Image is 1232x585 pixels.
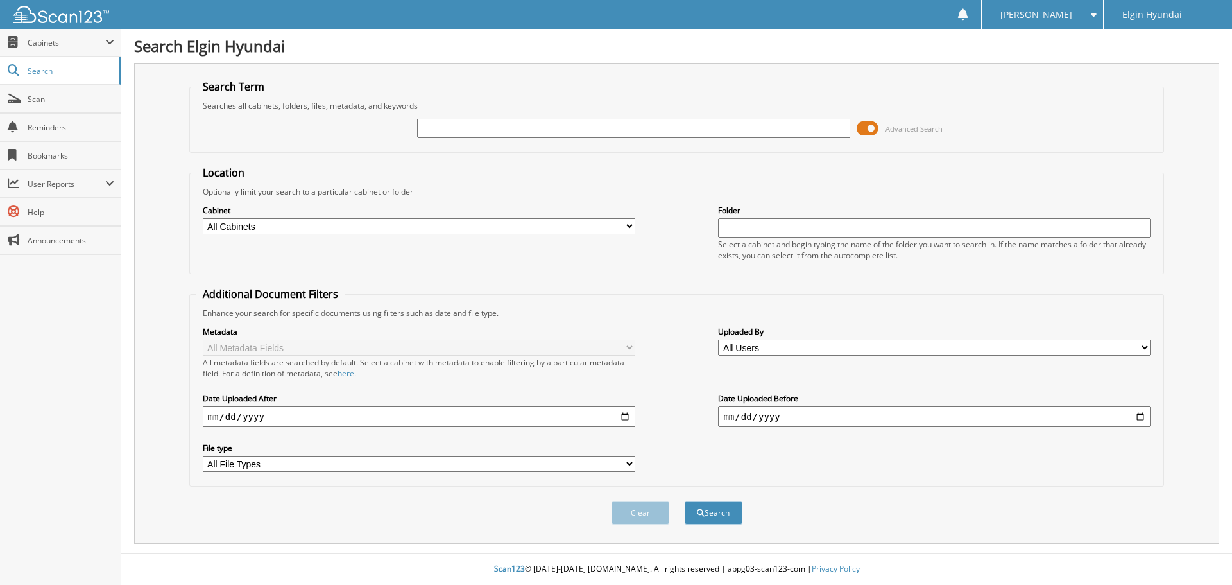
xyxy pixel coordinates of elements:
[28,150,114,161] span: Bookmarks
[28,65,112,76] span: Search
[718,239,1151,261] div: Select a cabinet and begin typing the name of the folder you want to search in. If the name match...
[28,179,105,189] span: User Reports
[196,166,251,180] legend: Location
[338,368,354,379] a: here
[718,205,1151,216] label: Folder
[28,235,114,246] span: Announcements
[203,393,635,404] label: Date Uploaded After
[718,393,1151,404] label: Date Uploaded Before
[612,501,669,525] button: Clear
[203,205,635,216] label: Cabinet
[203,326,635,337] label: Metadata
[28,94,114,105] span: Scan
[886,124,943,134] span: Advanced Search
[28,207,114,218] span: Help
[718,406,1151,427] input: end
[203,357,635,379] div: All metadata fields are searched by default. Select a cabinet with metadata to enable filtering b...
[28,37,105,48] span: Cabinets
[134,35,1219,57] h1: Search Elgin Hyundai
[196,287,345,301] legend: Additional Document Filters
[203,442,635,453] label: File type
[196,80,271,94] legend: Search Term
[196,186,1158,197] div: Optionally limit your search to a particular cabinet or folder
[28,122,114,133] span: Reminders
[121,554,1232,585] div: © [DATE]-[DATE] [DOMAIN_NAME]. All rights reserved | appg03-scan123-com |
[196,308,1158,319] div: Enhance your search for specific documents using filters such as date and file type.
[196,100,1158,111] div: Searches all cabinets, folders, files, metadata, and keywords
[685,501,742,525] button: Search
[1000,11,1072,19] span: [PERSON_NAME]
[812,563,860,574] a: Privacy Policy
[13,6,109,23] img: scan123-logo-white.svg
[203,406,635,427] input: start
[718,326,1151,337] label: Uploaded By
[494,563,525,574] span: Scan123
[1122,11,1182,19] span: Elgin Hyundai
[1168,523,1232,585] iframe: Chat Widget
